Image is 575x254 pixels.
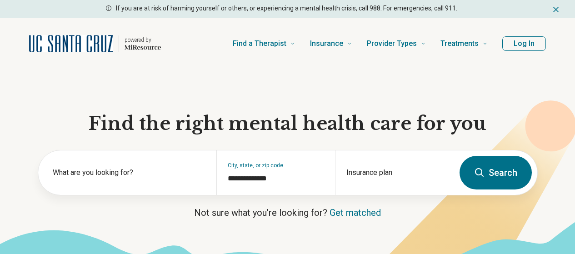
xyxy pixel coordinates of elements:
label: What are you looking for? [53,167,205,178]
p: powered by [125,36,161,44]
p: Not sure what you’re looking for? [38,206,538,219]
span: Treatments [440,37,479,50]
span: Insurance [310,37,343,50]
h1: Find the right mental health care for you [38,112,538,135]
a: Treatments [440,25,488,62]
a: Home page [29,29,161,58]
a: Provider Types [367,25,426,62]
button: Log In [502,36,546,51]
a: Insurance [310,25,352,62]
p: If you are at risk of harming yourself or others, or experiencing a mental health crisis, call 98... [116,4,457,13]
span: Find a Therapist [233,37,286,50]
button: Dismiss [551,4,560,15]
button: Search [460,156,532,189]
a: Find a Therapist [233,25,295,62]
span: Provider Types [367,37,417,50]
a: Get matched [330,207,381,218]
